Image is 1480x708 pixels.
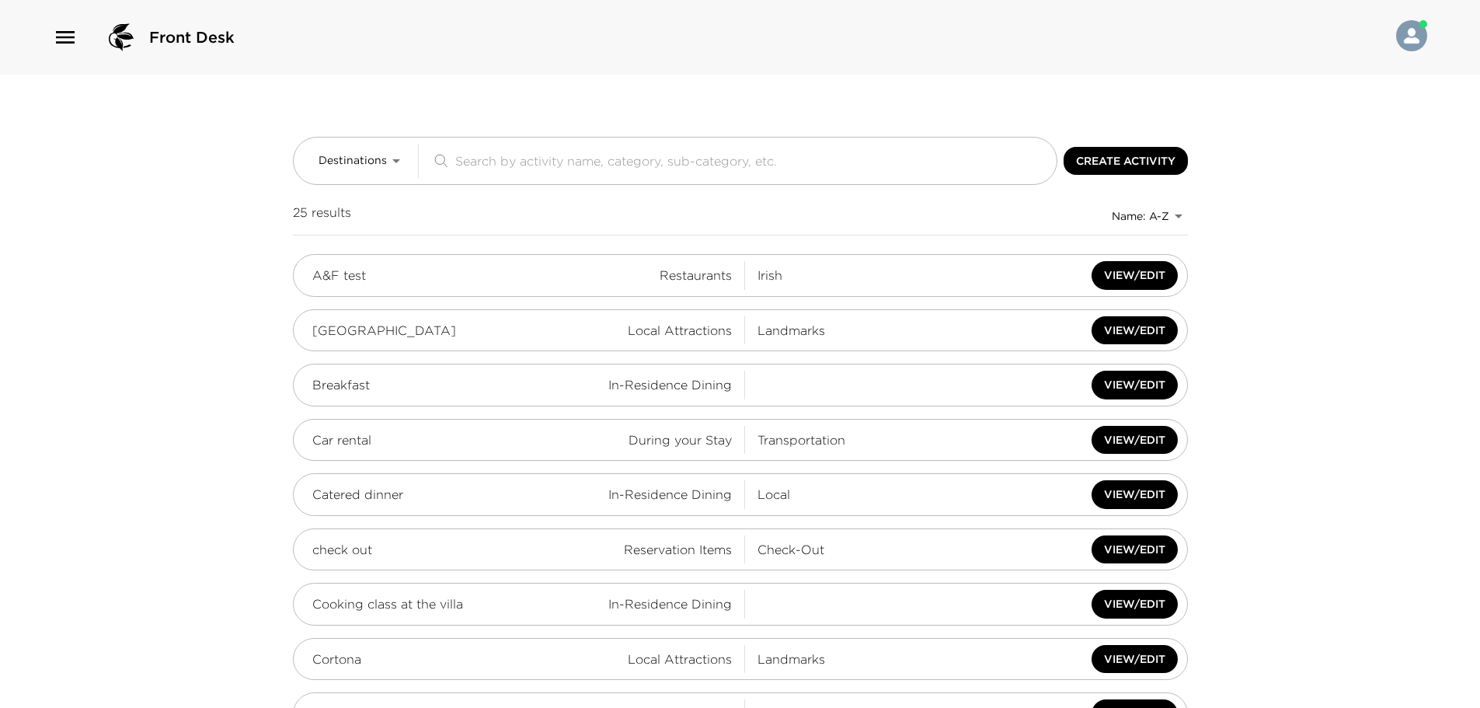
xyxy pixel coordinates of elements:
button: View/Edit [1092,480,1178,509]
span: [GEOGRAPHIC_DATA] [312,322,456,339]
span: Local [757,486,790,503]
span: Local Attractions [628,322,732,339]
span: Breakfast [312,376,370,393]
span: In-Residence Dining [608,376,732,393]
span: Local Attractions [628,650,732,668]
span: Front Desk [149,26,235,48]
button: View/Edit [1092,535,1178,564]
button: View/Edit [1092,261,1178,290]
span: Cooking class at the villa [312,595,463,612]
a: Create Activity [1064,137,1188,185]
span: 25 results [293,204,351,228]
button: View/Edit [1092,426,1178,455]
span: Name: A-Z [1112,209,1169,223]
img: User [1396,20,1427,51]
span: Cortona [312,650,361,668]
span: Catered dinner [312,486,403,503]
button: View/Edit [1092,590,1178,619]
span: Irish [757,267,782,284]
img: logo [103,19,140,56]
span: Destinations [319,153,387,169]
span: Landmarks [757,322,825,339]
button: View/Edit [1092,316,1178,345]
span: Car rental [312,431,371,448]
span: check out [312,541,372,558]
span: In-Residence Dining [608,486,732,503]
span: Reservation Items [624,541,732,558]
span: During your Stay [629,431,732,448]
button: View/Edit [1092,645,1178,674]
input: Search by activity name, category, sub-category, etc. [455,152,1050,169]
span: Transportation [757,431,845,448]
button: Destinations [319,144,406,178]
button: Create Activity [1064,147,1188,176]
span: In-Residence Dining [608,595,732,612]
span: Restaurants [660,267,732,284]
span: Landmarks [757,650,825,668]
button: View/Edit [1092,371,1178,399]
span: A&F test [312,267,366,284]
span: Check-Out [757,541,824,558]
